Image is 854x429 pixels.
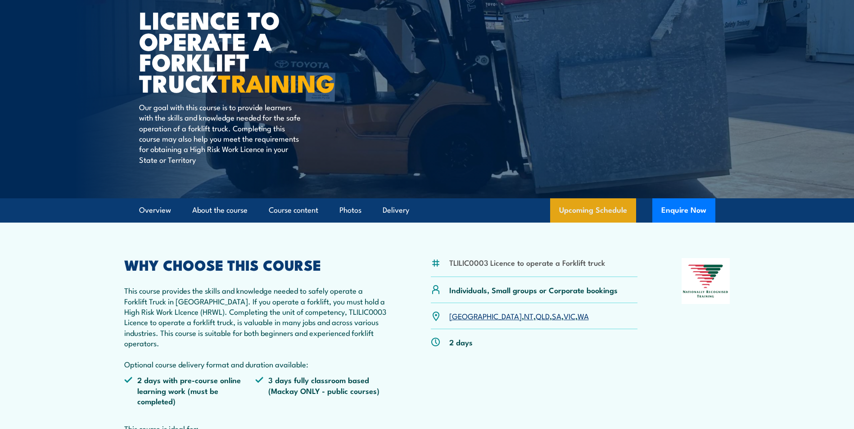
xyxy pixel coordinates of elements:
[536,310,550,321] a: QLD
[255,375,387,406] li: 3 days fully classroom based (Mackay ONLY - public courses)
[449,310,522,321] a: [GEOGRAPHIC_DATA]
[524,310,533,321] a: NT
[652,198,715,223] button: Enquire Now
[552,310,561,321] a: SA
[564,310,575,321] a: VIC
[124,285,387,369] p: This course provides the skills and knowledge needed to safely operate a Forklift Truck in [GEOGR...
[449,285,618,295] p: Individuals, Small groups or Corporate bookings
[339,198,361,222] a: Photos
[139,198,171,222] a: Overview
[449,311,589,321] p: , , , , ,
[449,337,473,347] p: 2 days
[139,9,361,93] h1: Licence to operate a forklift truck
[449,257,605,268] li: TLILIC0003 Licence to operate a Forklift truck
[124,375,256,406] li: 2 days with pre-course online learning work (must be completed)
[383,198,409,222] a: Delivery
[218,63,335,101] strong: TRAINING
[550,198,636,223] a: Upcoming Schedule
[578,310,589,321] a: WA
[269,198,318,222] a: Course content
[124,258,387,271] h2: WHY CHOOSE THIS COURSE
[192,198,248,222] a: About the course
[139,102,303,165] p: Our goal with this course is to provide learners with the skills and knowledge needed for the saf...
[682,258,730,304] img: Nationally Recognised Training logo.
